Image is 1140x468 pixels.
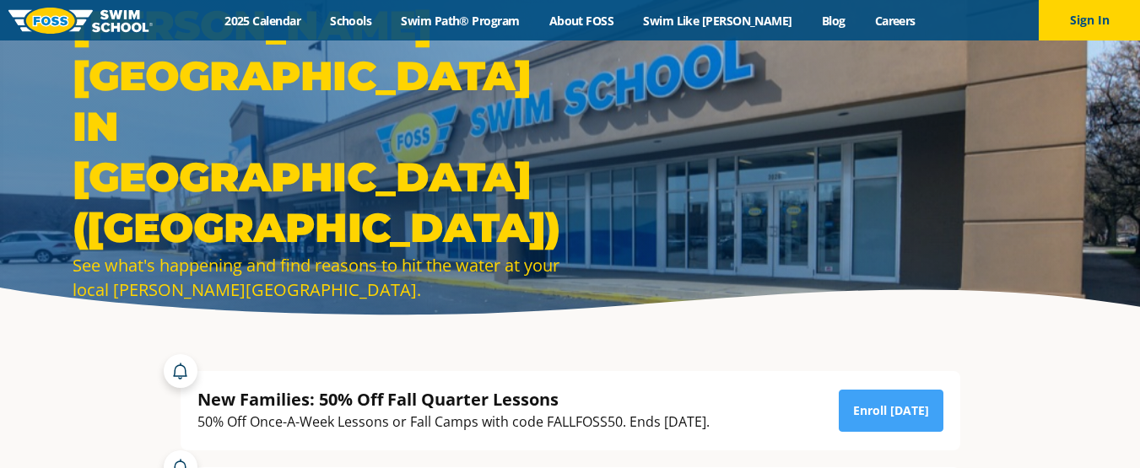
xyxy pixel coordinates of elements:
[210,13,316,29] a: 2025 Calendar
[839,390,943,432] a: Enroll [DATE]
[860,13,930,29] a: Careers
[73,253,562,302] div: See what's happening and find reasons to hit the water at your local [PERSON_NAME][GEOGRAPHIC_DATA].
[534,13,629,29] a: About FOSS
[807,13,860,29] a: Blog
[197,411,710,433] div: 50% Off Once-A-Week Lessons or Fall Camps with code FALLFOSS50. Ends [DATE].
[8,8,153,34] img: FOSS Swim School Logo
[316,13,386,29] a: Schools
[197,388,710,411] div: New Families: 50% Off Fall Quarter Lessons
[386,13,534,29] a: Swim Path® Program
[629,13,808,29] a: Swim Like [PERSON_NAME]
